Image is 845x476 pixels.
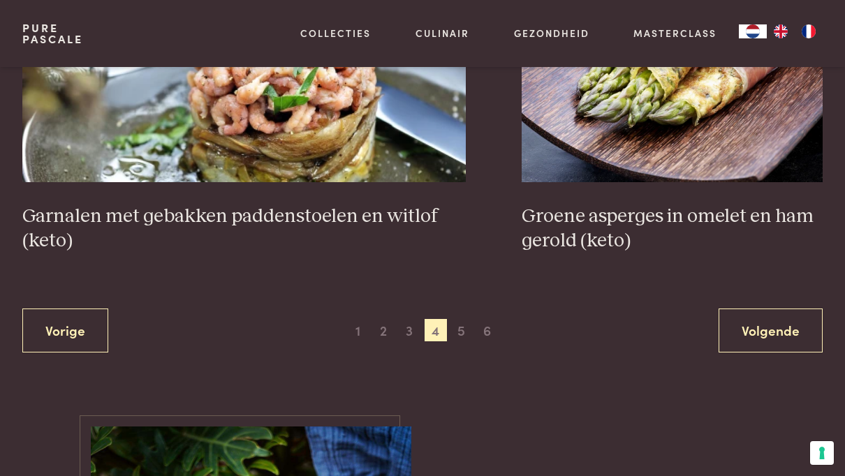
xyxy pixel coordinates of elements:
span: 6 [476,319,499,341]
a: Culinair [416,26,469,40]
h3: Garnalen met gebakken paddenstoelen en witlof (keto) [22,204,466,253]
a: EN [767,24,795,38]
span: 5 [450,319,473,341]
a: Volgende [719,308,823,352]
a: Vorige [22,308,108,352]
span: 2 [372,319,395,341]
a: Collecties [300,26,371,40]
button: Uw voorkeuren voor toestemming voor trackingtechnologieën [810,441,834,465]
ul: Language list [767,24,823,38]
a: Gezondheid [514,26,589,40]
a: NL [739,24,767,38]
span: 4 [425,319,447,341]
span: 3 [398,319,420,341]
aside: Language selected: Nederlands [739,24,823,38]
a: FR [795,24,823,38]
a: Masterclass [633,26,717,40]
span: 1 [346,319,369,341]
a: PurePascale [22,22,83,45]
div: Language [739,24,767,38]
h3: Groene asperges in omelet en ham gerold (keto) [522,204,823,253]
